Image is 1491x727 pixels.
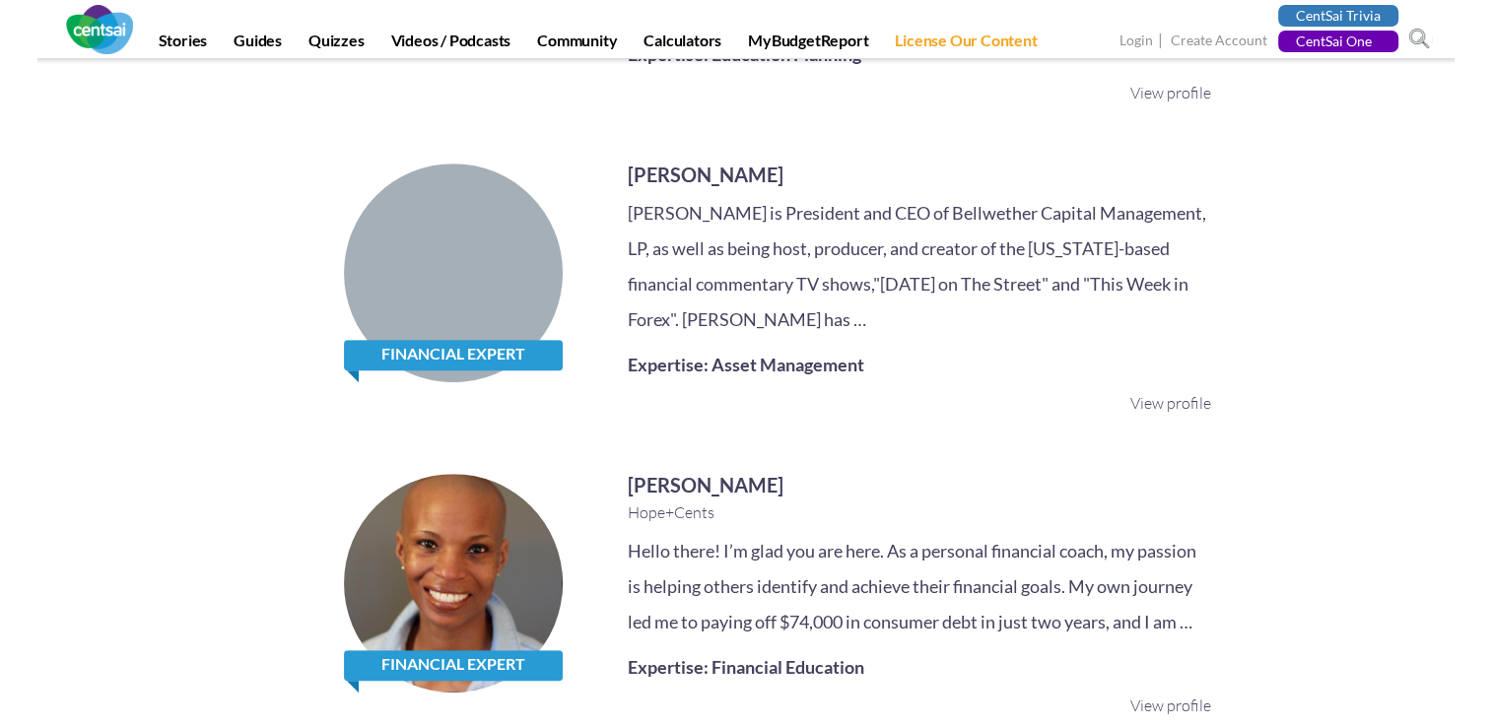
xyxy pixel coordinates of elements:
[628,43,861,65] strong: Expertise: Education Planning
[297,31,376,58] a: Quizzes
[1278,5,1398,27] a: CentSai Trivia
[736,31,880,58] a: MyBudgetReport
[1156,30,1168,52] span: |
[147,31,220,58] a: Stories
[66,5,133,54] img: CentSai
[525,31,629,58] a: Community
[344,474,563,693] img: Alaya Linton
[628,195,1211,337] p: [PERSON_NAME] is President and CEO of Bellwether Capital Management, LP, as well as being host, p...
[883,31,1049,58] a: License Our Content
[632,31,733,58] a: Calculators
[628,473,783,496] a: [PERSON_NAME]
[344,164,563,382] img: Aidan Doyle
[344,650,563,681] span: Financial Expert
[1119,32,1153,52] a: Login
[1130,393,1211,413] a: View profile
[628,501,1211,524] div: Hope+Cents
[1278,31,1398,52] a: CentSai One
[1171,32,1267,52] a: Create Account
[628,354,864,375] strong: Expertise: Asset Management
[344,340,563,370] span: Financial Expert
[628,533,1211,639] p: Hello there! I’m glad you are here. As a personal financial coach, my passion is helping others i...
[1130,83,1211,102] a: View profile
[379,31,523,58] a: Videos / Podcasts
[1130,695,1211,715] a: View profile
[628,163,783,186] a: [PERSON_NAME]
[222,31,294,58] a: Guides
[628,656,864,678] strong: Expertise: Financial Education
